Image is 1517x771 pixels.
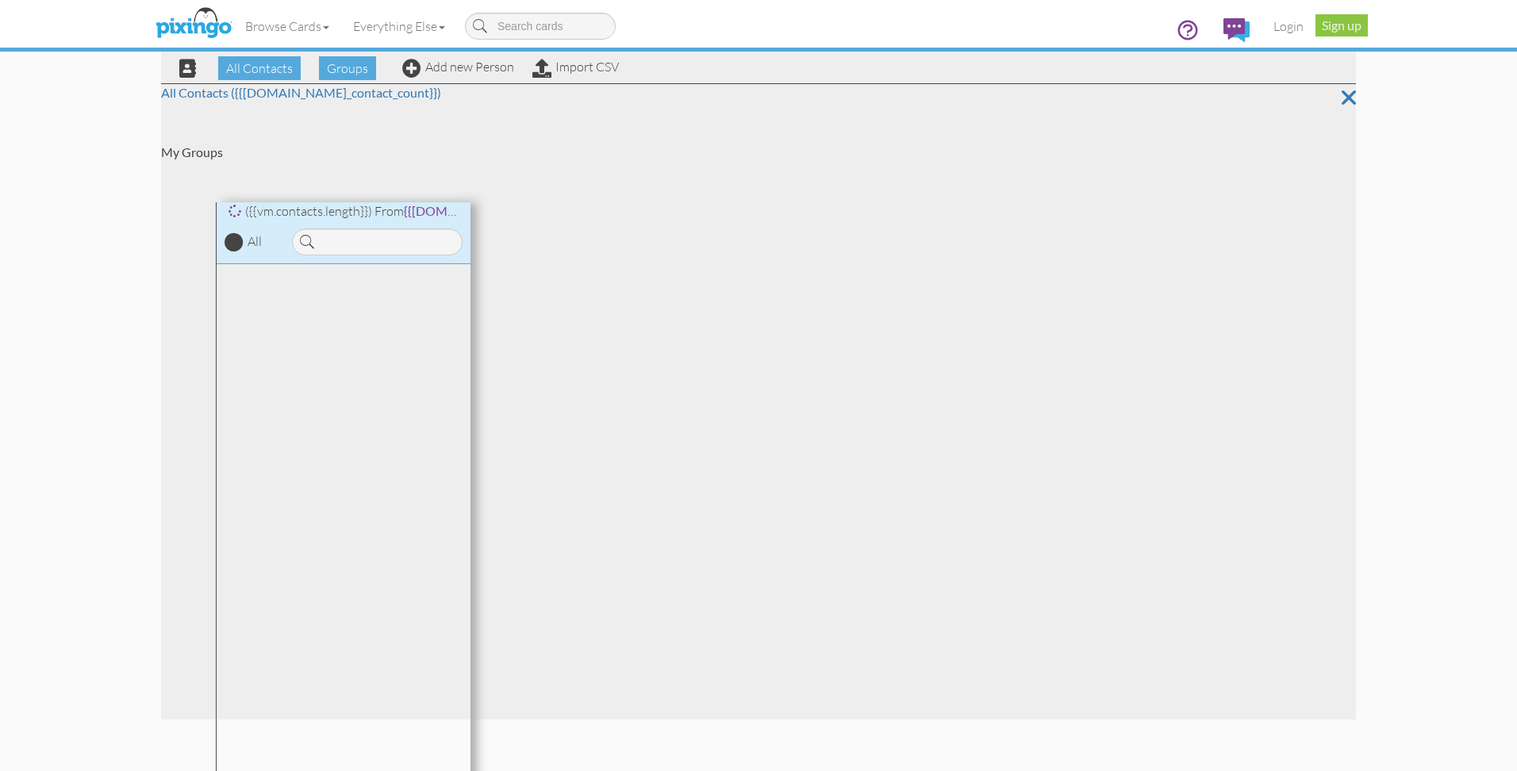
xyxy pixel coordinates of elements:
a: Login [1262,6,1315,46]
a: All Contacts ({{[DOMAIN_NAME]_contact_count}}) [161,85,441,100]
a: Everything Else [341,6,457,46]
img: comments.svg [1223,18,1250,42]
a: Add new Person [402,59,514,75]
span: Groups [319,56,376,80]
span: {{[DOMAIN_NAME]_name}} [404,203,559,219]
input: Search cards [465,13,616,40]
img: pixingo logo [152,4,236,44]
div: ({{vm.contacts.length}}) From [217,202,470,221]
a: Sign up [1315,14,1368,36]
span: All Contacts [218,56,301,80]
a: Browse Cards [233,6,341,46]
a: Import CSV [532,59,619,75]
strong: My Groups [161,144,223,159]
div: All [248,232,262,251]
